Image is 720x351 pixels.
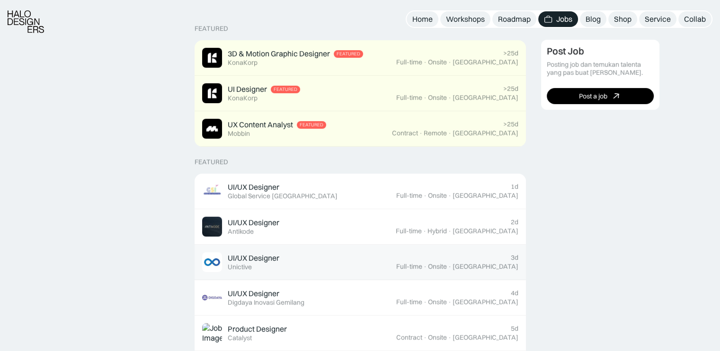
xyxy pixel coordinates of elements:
a: Jobs [538,11,578,27]
div: · [423,58,427,66]
a: Blog [580,11,606,27]
div: Onsite [428,298,447,306]
div: · [423,298,427,306]
img: Job Image [202,181,222,201]
div: · [423,227,427,235]
div: [GEOGRAPHIC_DATA] [453,333,518,342]
div: Workshops [446,14,485,24]
div: Onsite [428,263,447,271]
div: Onsite [428,333,447,342]
div: Antikode [228,228,254,236]
div: Post Job [547,45,584,57]
div: Full-time [396,263,422,271]
div: [GEOGRAPHIC_DATA] [453,227,518,235]
a: Job ImageUI DesignerFeaturedKonaKorp>25dFull-time·Onsite·[GEOGRAPHIC_DATA] [195,76,526,111]
div: UX Content Analyst [228,120,293,130]
img: Job Image [202,48,222,68]
div: >25d [503,49,518,57]
a: Job ImageUX Content AnalystFeaturedMobbin>25dContract·Remote·[GEOGRAPHIC_DATA] [195,111,526,147]
a: Home [407,11,438,27]
div: Onsite [428,58,447,66]
div: Featured [195,158,228,166]
div: · [423,192,427,200]
div: [GEOGRAPHIC_DATA] [453,298,518,306]
img: Job Image [202,252,222,272]
div: Featured [300,122,323,128]
div: Catalyst [228,334,252,342]
div: 3d [511,254,518,262]
div: · [448,58,452,66]
a: Shop [608,11,637,27]
img: Job Image [202,217,222,237]
div: 5d [511,325,518,333]
div: KonaKorp [228,94,258,102]
div: · [448,263,452,271]
div: Service [645,14,671,24]
div: Mobbin [228,130,250,138]
a: Post a job [547,88,654,104]
div: · [448,227,452,235]
a: Job ImageUI/UX DesignerUnictive3dFull-time·Onsite·[GEOGRAPHIC_DATA] [195,245,526,280]
div: · [448,129,452,137]
div: Remote [424,129,447,137]
a: Job ImageUI/UX DesignerDigdaya Inovasi Gemilang4dFull-time·Onsite·[GEOGRAPHIC_DATA] [195,280,526,316]
div: >25d [503,120,518,128]
div: · [419,129,423,137]
div: 4d [511,289,518,297]
div: 3D & Motion Graphic Designer [228,49,330,59]
div: [GEOGRAPHIC_DATA] [453,94,518,102]
div: Digdaya Inovasi Gemilang [228,298,304,307]
div: [GEOGRAPHIC_DATA] [453,192,518,200]
div: Featured [337,51,360,57]
div: >25d [503,85,518,93]
a: Job ImageUI/UX DesignerGlobal Service [GEOGRAPHIC_DATA]1dFull-time·Onsite·[GEOGRAPHIC_DATA] [195,174,526,209]
div: Post a job [579,92,607,100]
div: [GEOGRAPHIC_DATA] [453,129,518,137]
div: · [423,263,427,271]
a: Workshops [440,11,490,27]
a: Service [639,11,676,27]
a: Job ImageProduct DesignerCatalyst5dContract·Onsite·[GEOGRAPHIC_DATA] [195,316,526,351]
div: Contract [396,333,422,342]
div: UI/UX Designer [228,253,279,263]
div: Full-time [396,298,422,306]
div: KonaKorp [228,59,258,67]
div: · [423,94,427,102]
div: Jobs [556,14,572,24]
div: · [448,333,452,342]
a: Collab [678,11,711,27]
div: Hybrid [427,227,447,235]
img: Job Image [202,119,222,139]
div: Roadmap [498,14,531,24]
img: Job Image [202,83,222,103]
a: Job ImageUI/UX DesignerAntikode2dFull-time·Hybrid·[GEOGRAPHIC_DATA] [195,209,526,245]
div: Unictive [228,263,252,271]
div: Full-time [396,227,422,235]
div: 1d [511,183,518,191]
div: Shop [614,14,631,24]
div: · [423,333,427,342]
div: Collab [684,14,706,24]
a: Roadmap [492,11,536,27]
div: UI/UX Designer [228,182,279,192]
div: · [448,94,452,102]
img: Job Image [202,288,222,307]
div: Onsite [428,94,447,102]
div: Full-time [396,94,422,102]
div: Posting job dan temukan talenta yang pas buat [PERSON_NAME]. [547,61,654,77]
div: Contract [392,129,418,137]
a: Job Image3D & Motion Graphic DesignerFeaturedKonaKorp>25dFull-time·Onsite·[GEOGRAPHIC_DATA] [195,40,526,76]
div: Blog [586,14,601,24]
div: Global Service [GEOGRAPHIC_DATA] [228,192,338,200]
div: 2d [511,218,518,226]
div: [GEOGRAPHIC_DATA] [453,58,518,66]
div: Full-time [396,192,422,200]
img: Job Image [202,323,222,343]
div: [GEOGRAPHIC_DATA] [453,263,518,271]
div: · [448,298,452,306]
div: UI/UX Designer [228,289,279,298]
div: UI Designer [228,84,267,94]
div: Home [412,14,433,24]
div: Featured [274,87,297,92]
div: · [448,192,452,200]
